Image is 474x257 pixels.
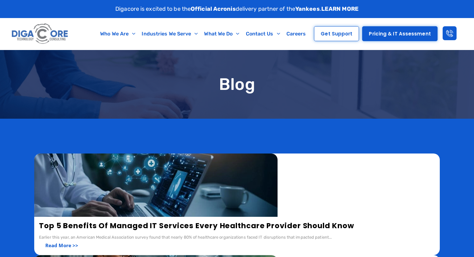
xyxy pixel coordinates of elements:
[243,27,283,41] a: Contact Us
[39,233,435,241] div: Earlier this year, an American Medical Association survey found that nearly 80% of healthcare org...
[39,221,354,231] a: Top 5 Benefits of Managed IT Services Every Healthcare Provider Should Know
[283,27,309,41] a: Careers
[295,5,320,12] strong: Yankees
[95,27,311,41] nav: Menu
[10,21,70,47] img: Digacore logo 1
[97,27,138,41] a: Who We Are
[314,26,359,41] a: Get Support
[362,26,437,41] a: Pricing & IT Assessment
[34,75,440,93] h1: Blog
[191,5,236,12] strong: Official Acronis
[369,31,431,36] span: Pricing & IT Assessment
[201,27,242,41] a: What We Do
[39,239,85,252] a: Read More >>
[321,5,359,12] a: LEARN MORE
[321,31,352,36] span: Get Support
[138,27,201,41] a: Industries We Serve
[115,5,359,13] p: Digacore is excited to be the delivery partner of the .
[34,154,278,217] img: benefits of managed it services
